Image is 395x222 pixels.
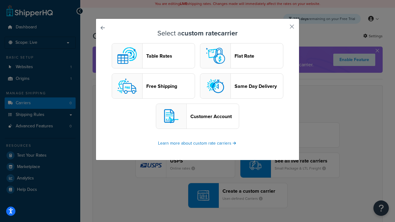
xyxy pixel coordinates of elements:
strong: custom rate carrier [181,28,238,38]
header: Same Day Delivery [235,83,283,89]
header: Free Shipping [146,83,195,89]
header: Table Rates [146,53,195,59]
a: Learn more about custom rate carriers [158,140,237,146]
header: Customer Account [190,113,239,119]
button: custom logoTable Rates [112,43,195,68]
img: customerAccount logo [159,104,184,129]
button: sameday logoSame Day Delivery [200,73,283,99]
button: free logoFree Shipping [112,73,195,99]
img: sameday logo [203,74,228,98]
button: flat logoFlat Rate [200,43,283,68]
button: customerAccount logoCustomer Account [156,104,239,129]
header: Flat Rate [235,53,283,59]
img: flat logo [203,43,228,68]
img: free logo [115,74,139,98]
h3: Select a [111,30,284,37]
img: custom logo [115,43,139,68]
